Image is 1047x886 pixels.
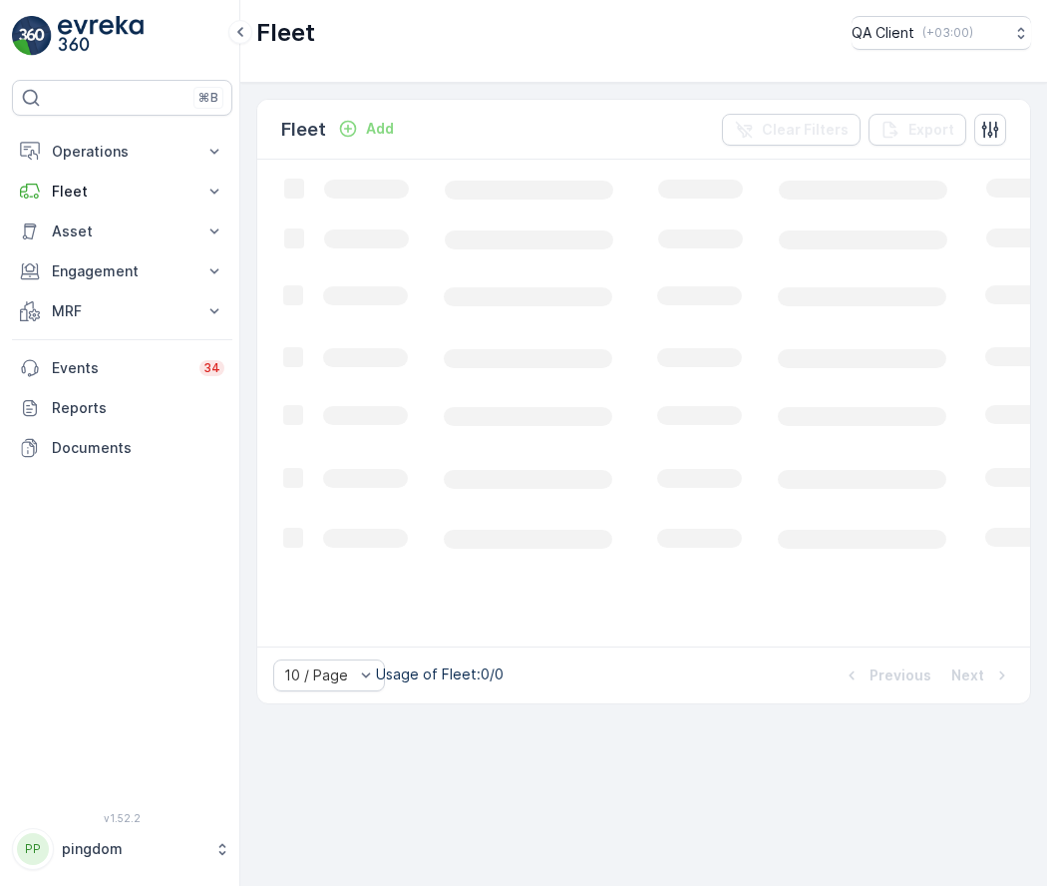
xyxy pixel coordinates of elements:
[949,664,1014,687] button: Next
[840,664,933,687] button: Previous
[52,261,192,281] p: Engagement
[12,16,52,56] img: logo
[12,348,232,388] a: Events34
[722,114,861,146] button: Clear Filters
[256,17,315,49] p: Fleet
[951,665,984,685] p: Next
[869,114,966,146] button: Export
[17,833,49,865] div: PP
[52,142,192,162] p: Operations
[330,117,402,141] button: Add
[852,16,1031,50] button: QA Client(+03:00)
[376,664,504,684] p: Usage of Fleet : 0/0
[12,388,232,428] a: Reports
[908,120,954,140] p: Export
[52,358,187,378] p: Events
[870,665,931,685] p: Previous
[52,398,224,418] p: Reports
[366,119,394,139] p: Add
[12,212,232,251] button: Asset
[281,116,326,144] p: Fleet
[762,120,849,140] p: Clear Filters
[12,812,232,824] span: v 1.52.2
[62,839,204,859] p: pingdom
[12,828,232,870] button: PPpingdom
[12,172,232,212] button: Fleet
[12,132,232,172] button: Operations
[12,291,232,331] button: MRF
[922,25,973,41] p: ( +03:00 )
[852,23,914,43] p: QA Client
[203,360,220,376] p: 34
[52,438,224,458] p: Documents
[198,90,218,106] p: ⌘B
[52,221,192,241] p: Asset
[12,428,232,468] a: Documents
[52,182,192,202] p: Fleet
[12,251,232,291] button: Engagement
[58,16,144,56] img: logo_light-DOdMpM7g.png
[52,301,192,321] p: MRF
